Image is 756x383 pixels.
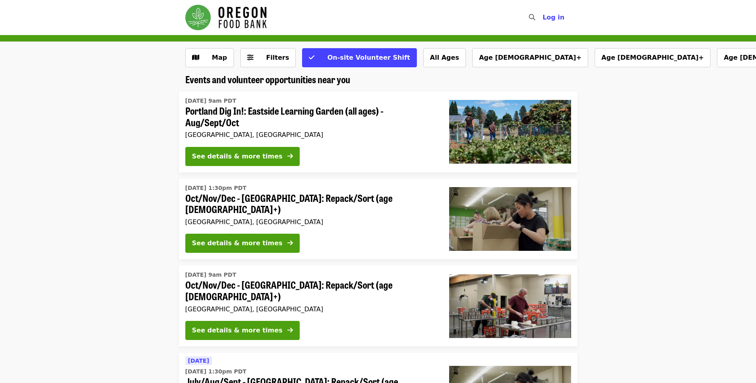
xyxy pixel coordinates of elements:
[266,54,289,61] span: Filters
[185,305,436,313] div: [GEOGRAPHIC_DATA], [GEOGRAPHIC_DATA]
[302,48,416,67] button: On-site Volunteer Shift
[185,192,436,215] span: Oct/Nov/Dec - [GEOGRAPHIC_DATA]: Repack/Sort (age [DEMOGRAPHIC_DATA]+)
[185,105,436,128] span: Portland Dig In!: Eastside Learning Garden (all ages) - Aug/Sept/Oct
[540,8,546,27] input: Search
[179,266,577,346] a: See details for "Oct/Nov/Dec - Portland: Repack/Sort (age 16+)"
[185,72,350,86] span: Events and volunteer opportunities near you
[192,54,199,61] i: map icon
[185,5,267,30] img: Oregon Food Bank - Home
[185,321,300,340] button: See details & more times
[185,279,436,302] span: Oct/Nov/Dec - [GEOGRAPHIC_DATA]: Repack/Sort (age [DEMOGRAPHIC_DATA]+)
[529,14,535,21] i: search icon
[309,54,314,61] i: check icon
[212,54,227,61] span: Map
[423,48,466,67] button: All Ages
[287,326,293,334] i: arrow-right icon
[185,184,247,192] time: [DATE] 1:30pm PDT
[188,358,209,364] span: [DATE]
[287,152,293,160] i: arrow-right icon
[185,48,234,67] button: Show map view
[536,10,571,25] button: Log in
[595,48,711,67] button: Age [DEMOGRAPHIC_DATA]+
[449,100,571,164] img: Portland Dig In!: Eastside Learning Garden (all ages) - Aug/Sept/Oct organized by Oregon Food Bank
[327,54,410,61] span: On-site Volunteer Shift
[449,274,571,338] img: Oct/Nov/Dec - Portland: Repack/Sort (age 16+) organized by Oregon Food Bank
[179,92,577,172] a: See details for "Portland Dig In!: Eastside Learning Garden (all ages) - Aug/Sept/Oct"
[247,54,253,61] i: sliders-h icon
[185,218,436,226] div: [GEOGRAPHIC_DATA], [GEOGRAPHIC_DATA]
[192,152,283,161] div: See details & more times
[185,234,300,253] button: See details & more times
[542,14,564,21] span: Log in
[449,187,571,251] img: Oct/Nov/Dec - Portland: Repack/Sort (age 8+) organized by Oregon Food Bank
[472,48,588,67] button: Age [DEMOGRAPHIC_DATA]+
[179,179,577,260] a: See details for "Oct/Nov/Dec - Portland: Repack/Sort (age 8+)"
[185,147,300,166] button: See details & more times
[185,131,436,139] div: [GEOGRAPHIC_DATA], [GEOGRAPHIC_DATA]
[287,239,293,247] i: arrow-right icon
[192,326,283,335] div: See details & more times
[185,367,247,376] time: [DATE] 1:30pm PDT
[192,238,283,248] div: See details & more times
[185,97,236,105] time: [DATE] 9am PDT
[240,48,296,67] button: Filters (0 selected)
[185,271,236,279] time: [DATE] 9am PDT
